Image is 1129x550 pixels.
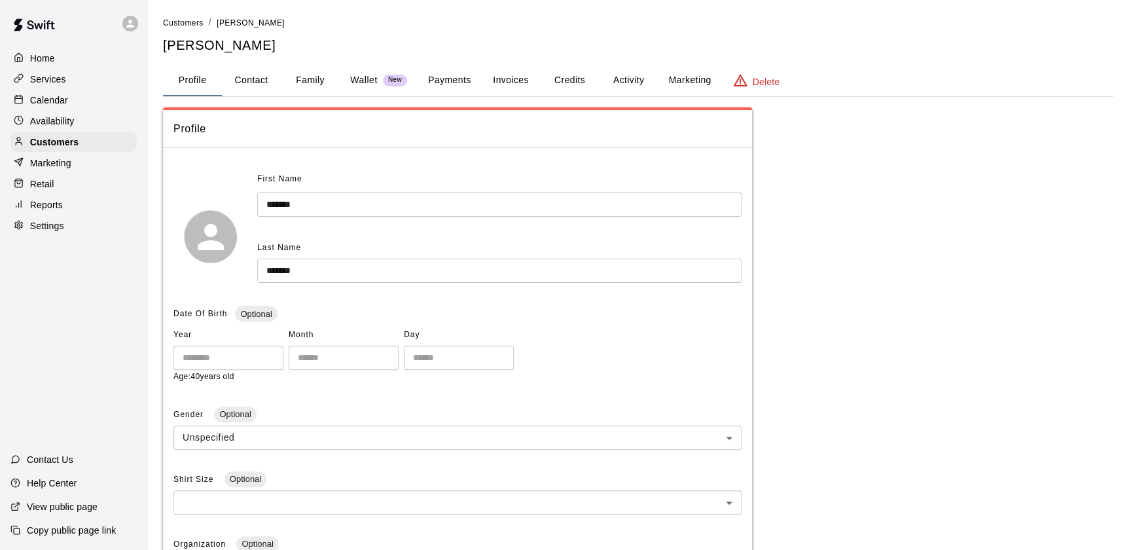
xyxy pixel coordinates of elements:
[27,500,98,513] p: View public page
[10,153,137,173] a: Marketing
[30,219,64,232] p: Settings
[217,18,285,27] span: [PERSON_NAME]
[173,325,283,346] span: Year
[10,216,137,236] a: Settings
[10,195,137,215] a: Reports
[10,174,137,194] a: Retail
[257,243,301,252] span: Last Name
[30,198,63,211] p: Reports
[163,37,1113,54] h5: [PERSON_NAME]
[27,524,116,537] p: Copy public page link
[404,325,514,346] span: Day
[236,539,278,549] span: Optional
[350,73,378,87] p: Wallet
[10,48,137,68] a: Home
[173,309,227,318] span: Date Of Birth
[222,65,281,96] button: Contact
[281,65,340,96] button: Family
[10,69,137,89] a: Services
[173,120,742,137] span: Profile
[383,76,407,84] span: New
[224,474,266,484] span: Optional
[30,136,79,149] p: Customers
[173,540,228,549] span: Organization
[540,65,599,96] button: Credits
[30,115,75,128] p: Availability
[173,426,742,450] div: Unspecified
[173,410,206,419] span: Gender
[753,75,780,88] p: Delete
[599,65,658,96] button: Activity
[209,16,211,29] li: /
[163,16,1113,30] nav: breadcrumb
[30,177,54,191] p: Retail
[163,17,204,27] a: Customers
[658,65,721,96] button: Marketing
[289,325,399,346] span: Month
[30,156,71,170] p: Marketing
[30,73,66,86] p: Services
[257,169,302,190] span: First Name
[163,65,1113,96] div: basic tabs example
[173,475,217,484] span: Shirt Size
[10,132,137,152] a: Customers
[30,94,68,107] p: Calendar
[27,453,73,466] p: Contact Us
[10,111,137,131] a: Availability
[163,18,204,27] span: Customers
[163,65,222,96] button: Profile
[418,65,481,96] button: Payments
[173,372,234,381] span: Age: 40 years old
[27,477,77,490] p: Help Center
[30,52,55,65] p: Home
[10,90,137,110] a: Calendar
[235,309,277,319] span: Optional
[481,65,540,96] button: Invoices
[214,409,256,419] span: Optional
